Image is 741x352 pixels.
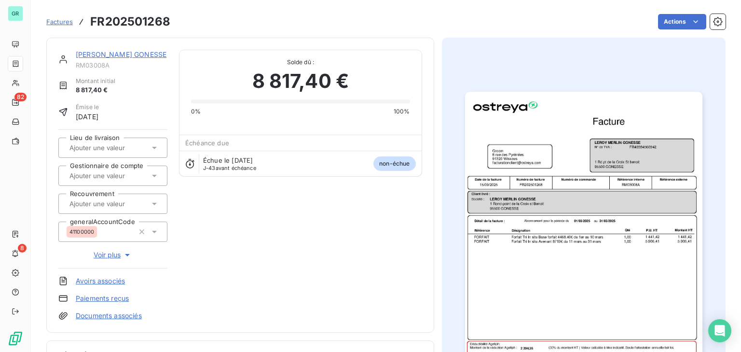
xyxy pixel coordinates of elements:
[18,244,27,253] span: 8
[58,250,167,260] button: Voir plus
[76,85,115,95] span: 8 817,40 €
[69,199,165,208] input: Ajouter une valeur
[76,50,166,58] a: [PERSON_NAME] GONESSE
[76,294,129,303] a: Paiements reçus
[191,58,410,67] span: Solde dû :
[46,18,73,26] span: Factures
[203,165,256,171] span: avant échéance
[69,229,94,235] span: 41100000
[203,165,216,171] span: J-43
[185,139,229,147] span: Échéance due
[69,143,165,152] input: Ajouter une valeur
[76,276,125,286] a: Avoirs associés
[203,156,253,164] span: Échue le [DATE]
[373,156,415,171] span: non-échue
[69,171,165,180] input: Ajouter une valeur
[8,331,23,346] img: Logo LeanPay
[94,250,132,260] span: Voir plus
[394,107,410,116] span: 100%
[76,61,167,69] span: RM03008A
[708,319,731,342] div: Open Intercom Messenger
[191,107,201,116] span: 0%
[252,67,349,96] span: 8 817,40 €
[658,14,706,29] button: Actions
[76,103,99,112] span: Émise le
[8,6,23,21] div: GR
[14,93,27,101] span: 82
[76,311,142,321] a: Documents associés
[76,77,115,85] span: Montant initial
[76,112,99,122] span: [DATE]
[46,17,73,27] a: Factures
[90,13,170,30] h3: FR202501268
